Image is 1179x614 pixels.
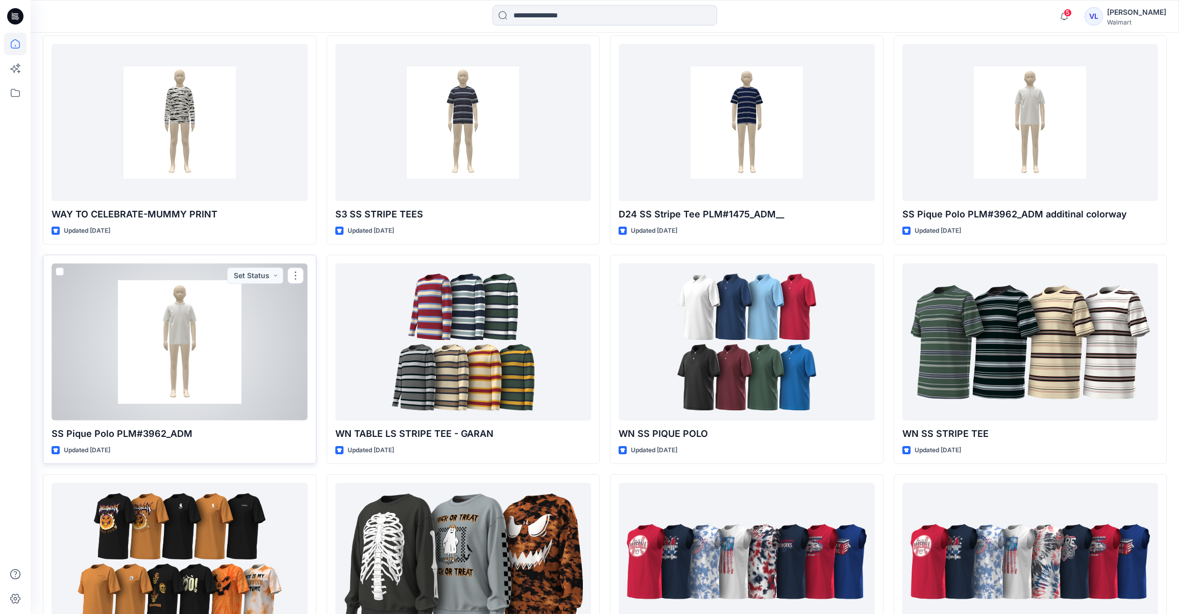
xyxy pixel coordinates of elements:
p: D24 SS Stripe Tee PLM#1475_ADM__ [619,207,875,222]
p: Updated [DATE] [348,226,394,236]
a: SS Pique Polo PLM#3962_ADM [52,263,308,420]
div: [PERSON_NAME] [1107,6,1166,18]
div: Walmart [1107,18,1166,26]
p: WN SS STRIPE TEE [902,427,1159,441]
p: S3 SS STRIPE TEES [335,207,592,222]
a: SS Pique Polo PLM#3962_ADM additinal colorway [902,44,1159,201]
a: WN TABLE LS STRIPE TEE - GARAN [335,263,592,420]
p: WAY TO CELEBRATE-MUMMY PRINT [52,207,308,222]
p: Updated [DATE] [64,226,110,236]
p: SS Pique Polo PLM#3962_ADM additinal colorway [902,207,1159,222]
span: 5 [1064,9,1072,17]
p: Updated [DATE] [915,445,961,456]
a: WN SS PIQUE POLO [619,263,875,420]
p: SS Pique Polo PLM#3962_ADM [52,427,308,441]
a: D24 SS Stripe Tee PLM#1475_ADM__ [619,44,875,201]
p: Updated [DATE] [915,226,961,236]
p: WN SS PIQUE POLO [619,427,875,441]
p: Updated [DATE] [348,445,394,456]
p: Updated [DATE] [631,445,677,456]
p: Updated [DATE] [631,226,677,236]
a: WN SS STRIPE TEE [902,263,1159,420]
div: VL [1085,7,1103,26]
a: WAY TO CELEBRATE-MUMMY PRINT [52,44,308,201]
a: S3 SS STRIPE TEES [335,44,592,201]
p: Updated [DATE] [64,445,110,456]
p: WN TABLE LS STRIPE TEE - GARAN [335,427,592,441]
